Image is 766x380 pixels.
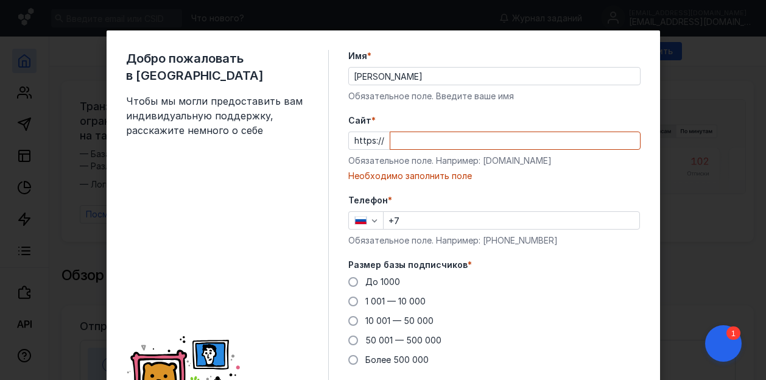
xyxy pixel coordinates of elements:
[348,155,641,167] div: Обязательное поле. Например: [DOMAIN_NAME]
[348,194,388,206] span: Телефон
[365,296,426,306] span: 1 001 — 10 000
[126,94,309,138] span: Чтобы мы могли предоставить вам индивидуальную поддержку, расскажите немного о себе
[365,276,400,287] span: До 1000
[365,354,429,365] span: Более 500 000
[27,7,41,21] div: 1
[365,335,441,345] span: 50 001 — 500 000
[126,50,309,84] span: Добро пожаловать в [GEOGRAPHIC_DATA]
[348,50,367,62] span: Имя
[348,234,641,247] div: Обязательное поле. Например: [PHONE_NUMBER]
[365,315,434,326] span: 10 001 — 50 000
[348,90,641,102] div: Обязательное поле. Введите ваше имя
[348,170,641,182] div: Необходимо заполнить поле
[348,114,371,127] span: Cайт
[348,259,468,271] span: Размер базы подписчиков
